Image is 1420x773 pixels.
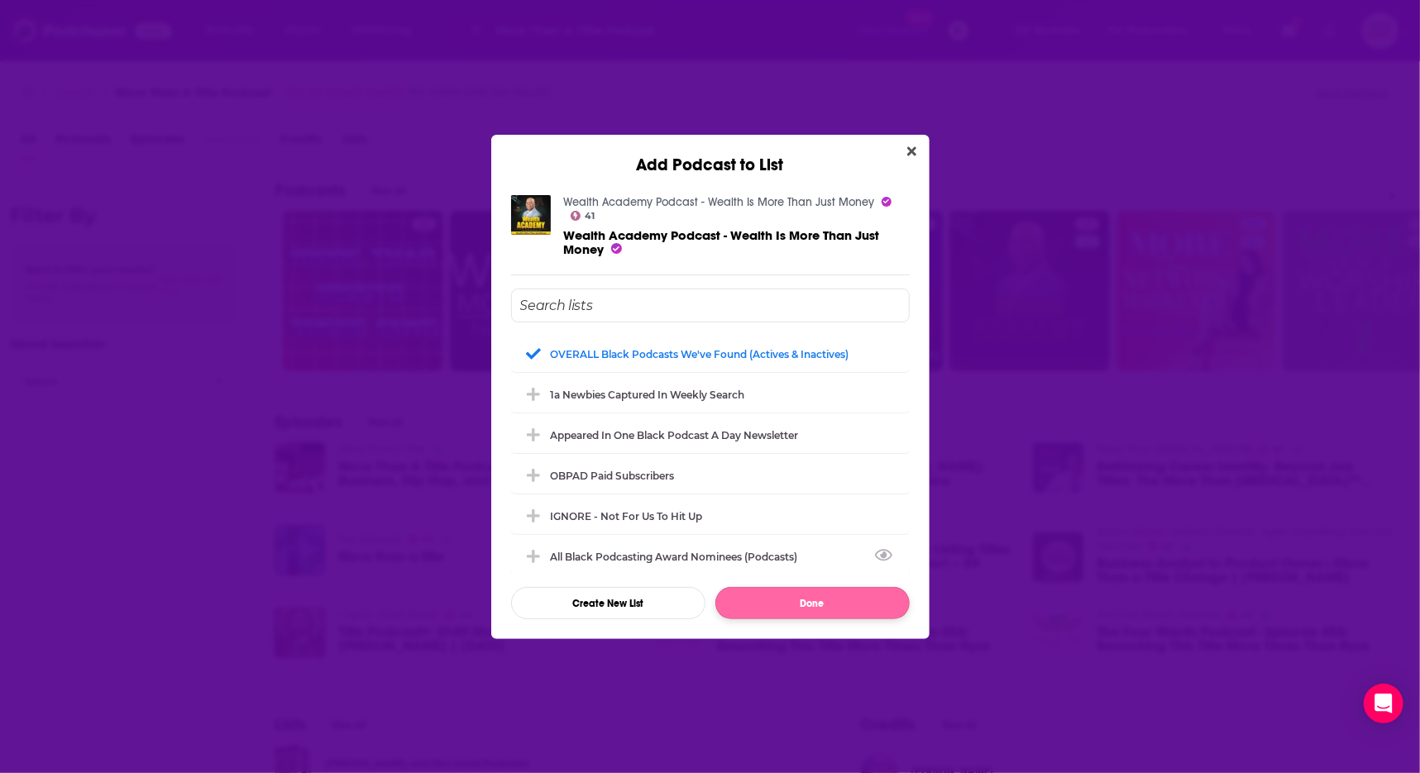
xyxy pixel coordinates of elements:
[511,289,910,322] input: Search lists
[511,457,910,494] div: OBPAD paid subscribers
[564,195,875,209] a: Wealth Academy Podcast - Wealth Is More Than Just Money
[551,389,745,401] div: 1a Newbies captured in weekly search
[511,289,910,619] div: Add Podcast To List
[1364,684,1403,723] div: Open Intercom Messenger
[715,587,910,619] button: Done
[551,429,799,441] div: Appeared in One Black podcast a day newsletter
[511,498,910,534] div: IGNORE - not for us to hit up
[511,417,910,453] div: Appeared in One Black podcast a day newsletter
[511,336,910,372] div: OVERALL Black podcasts we've found (actives & inactives)
[511,195,551,235] img: Wealth Academy Podcast - Wealth Is More Than Just Money
[491,135,930,175] div: Add Podcast to List
[511,376,910,413] div: 1a Newbies captured in weekly search
[511,587,705,619] button: Create New List
[585,212,595,220] span: 41
[551,510,703,522] div: IGNORE - not for us to hit up
[564,227,880,257] a: Wealth Academy Podcast - Wealth Is More Than Just Money
[511,538,910,575] div: All Black Podcasting Award nominees (podcasts)
[901,141,923,162] button: Close
[551,551,808,563] div: All Black Podcasting Award nominees (podcasts)
[551,470,675,482] div: OBPAD paid subscribers
[551,348,849,360] div: OVERALL Black podcasts we've found (actives & inactives)
[571,211,595,221] a: 41
[798,560,808,561] button: View Link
